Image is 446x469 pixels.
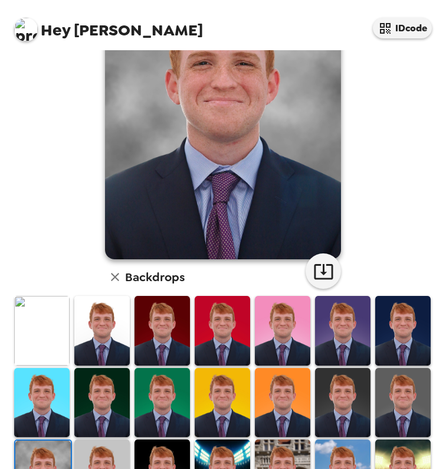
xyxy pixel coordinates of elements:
button: IDcode [373,18,432,38]
span: Hey [41,19,70,41]
span: [PERSON_NAME] [14,12,203,38]
img: profile pic [14,18,38,41]
h6: Backdrops [125,268,185,286]
img: Original [14,296,70,366]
